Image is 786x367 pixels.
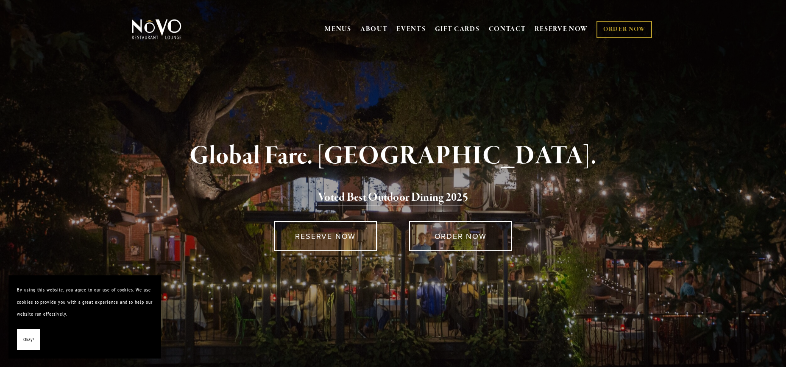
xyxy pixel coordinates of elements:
h2: 5 [146,189,640,207]
a: CONTACT [489,21,526,37]
img: Novo Restaurant &amp; Lounge [130,19,183,40]
a: ABOUT [360,25,388,34]
a: RESERVE NOW [535,21,588,37]
a: RESERVE NOW [274,221,377,251]
a: MENUS [325,25,351,34]
a: GIFT CARDS [435,21,480,37]
a: EVENTS [396,25,426,34]
a: Voted Best Outdoor Dining 202 [318,190,463,206]
button: Okay! [17,329,40,350]
a: ORDER NOW [409,221,512,251]
a: ORDER NOW [596,21,652,38]
section: Cookie banner [8,275,161,359]
span: Okay! [23,333,34,346]
strong: Global Fare. [GEOGRAPHIC_DATA]. [190,140,596,172]
p: By using this website, you agree to our use of cookies. We use cookies to provide you with a grea... [17,284,153,320]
